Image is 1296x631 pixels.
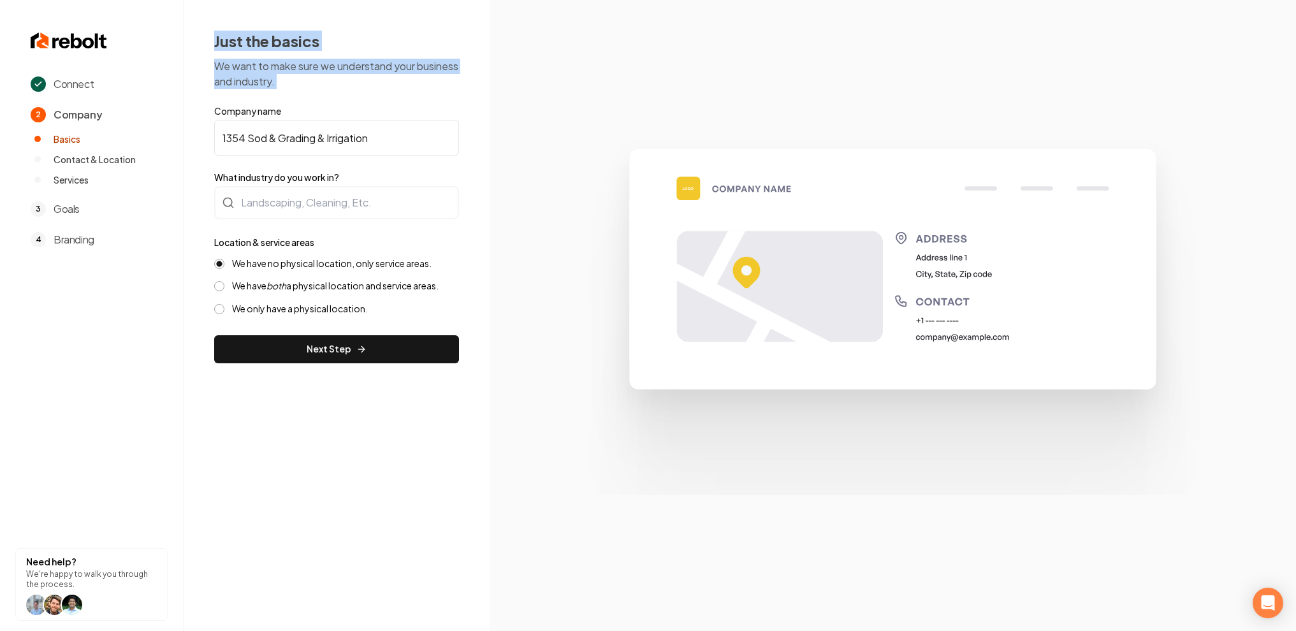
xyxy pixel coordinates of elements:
span: Company [54,107,102,122]
p: We're happy to walk you through the process. [26,569,157,590]
span: Goals [54,201,80,217]
img: Google Business Profile [557,136,1228,496]
img: Rebolt Logo [31,31,107,51]
span: Contact & Location [54,153,136,166]
div: Open Intercom Messenger [1253,588,1283,618]
p: We want to make sure we understand your business and industry. [214,59,459,89]
button: Next Step [214,335,459,363]
i: both [266,280,286,291]
span: 4 [31,232,46,247]
strong: Need help? [26,556,76,567]
span: Services [54,173,89,186]
label: What industry do you work in? [214,171,459,184]
h2: Just the basics [214,31,459,51]
span: 3 [31,201,46,217]
label: Company name [214,105,459,117]
span: Basics [54,133,80,145]
span: 2 [31,107,46,122]
span: Connect [54,76,94,92]
img: help icon Will [44,595,64,615]
button: Need help?We're happy to walk you through the process.help icon Willhelp icon Willhelp icon arwin [15,548,168,621]
img: help icon arwin [62,595,82,615]
label: We have no physical location, only service areas. [232,257,432,270]
label: We have a physical location and service areas. [232,280,439,292]
label: Location & service areas [214,236,314,248]
input: Company name [214,120,459,156]
span: Branding [54,232,94,247]
img: help icon Will [26,595,47,615]
label: We only have a physical location. [232,303,368,315]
